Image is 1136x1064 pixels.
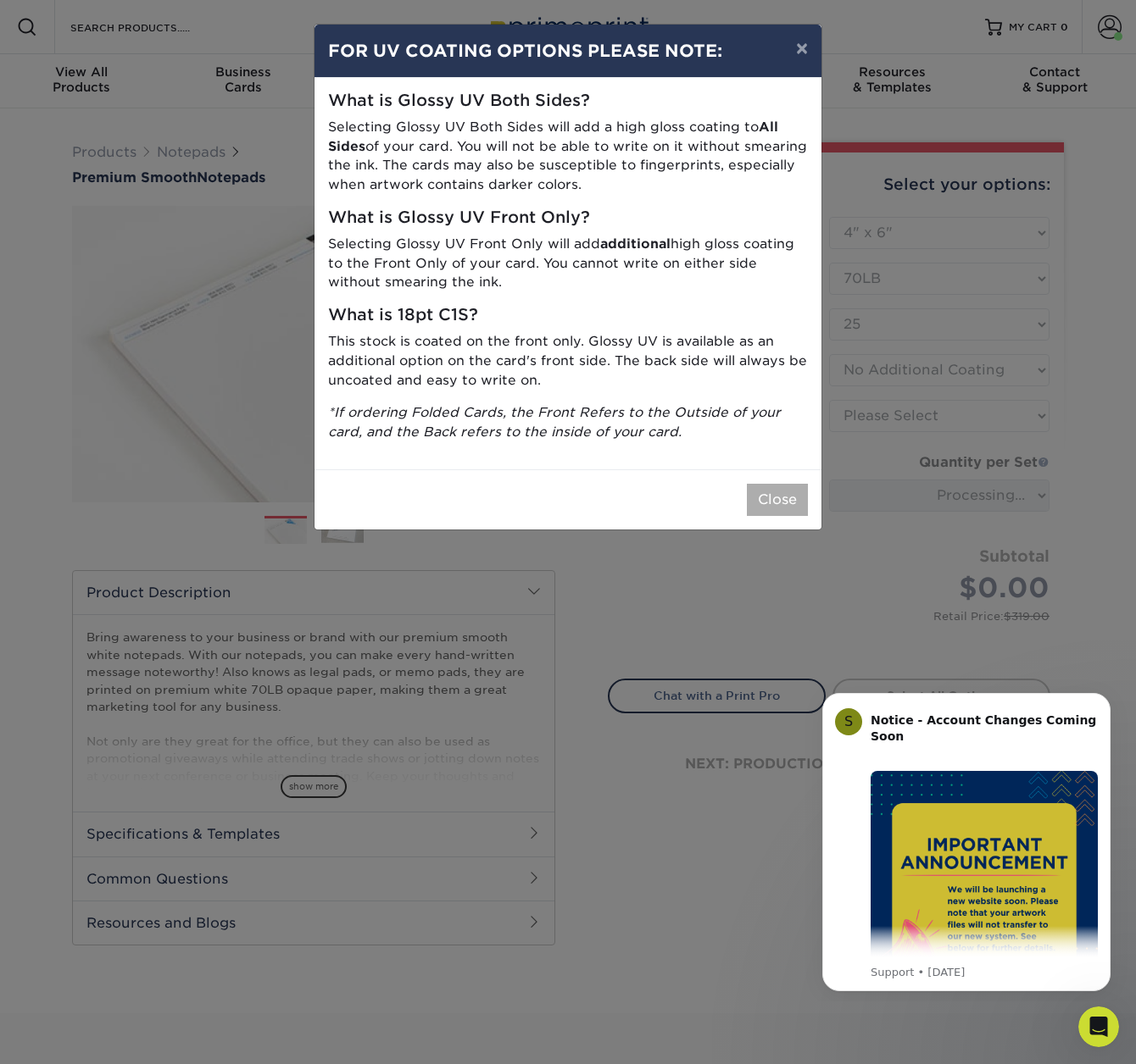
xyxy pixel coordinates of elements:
h5: What is 18pt C1S? [328,306,808,325]
iframe: Intercom live chat [1078,1006,1119,1047]
h5: What is Glossy UV Front Only? [328,208,808,228]
button: Close [747,484,808,516]
h5: What is Glossy UV Both Sides? [328,91,808,111]
i: *If ordering Folded Cards, the Front Refers to the Outside of your card, and the Back refers to t... [328,404,781,440]
p: Selecting Glossy UV Both Sides will add a high gloss coating to of your card. You will not be abl... [328,118,808,195]
strong: All Sides [328,119,778,154]
iframe: Intercom notifications message [797,678,1136,1001]
p: This stock is coated on the front only. Glossy UV is available as an additional option on the car... [328,332,808,390]
p: Selecting Glossy UV Front Only will add high gloss coating to the Front Only of your card. You ca... [328,235,808,292]
button: × [782,25,821,72]
strong: additional [600,236,671,252]
h4: FOR UV COATING OPTIONS PLEASE NOTE: [328,38,808,64]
